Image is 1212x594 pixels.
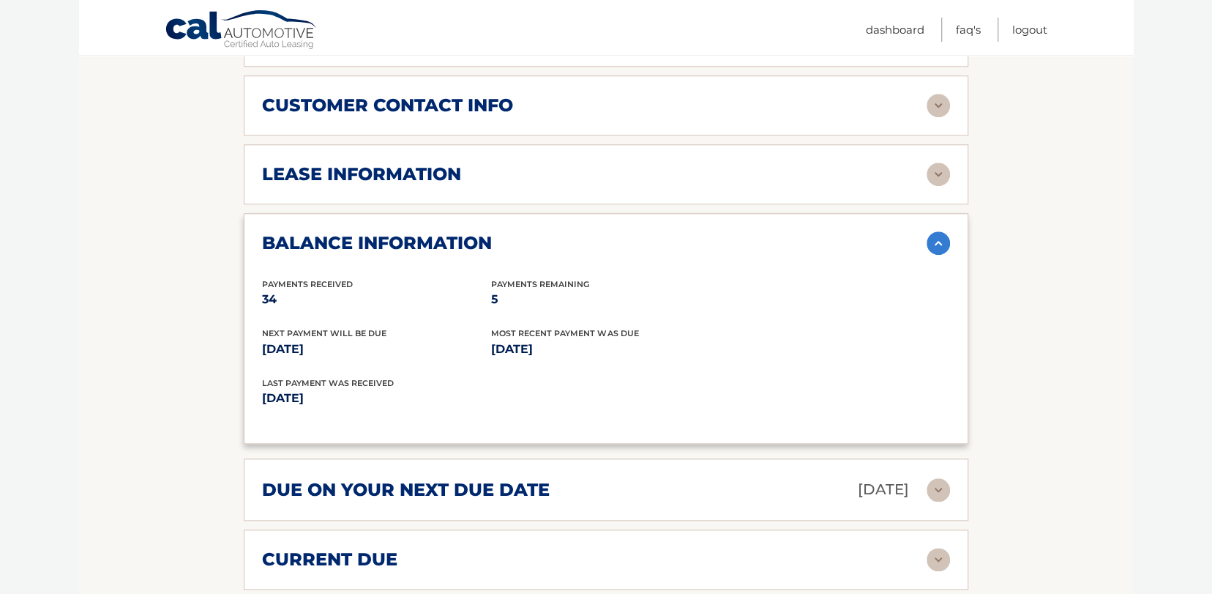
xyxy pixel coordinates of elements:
[262,549,397,571] h2: current due
[262,479,550,501] h2: due on your next due date
[927,94,950,117] img: accordion-rest.svg
[491,289,720,310] p: 5
[262,279,353,289] span: Payments Received
[262,328,386,338] span: Next Payment will be due
[262,232,492,254] h2: balance information
[1012,18,1047,42] a: Logout
[927,478,950,502] img: accordion-rest.svg
[858,477,909,502] p: [DATE]
[927,163,950,186] img: accordion-rest.svg
[866,18,924,42] a: Dashboard
[262,378,394,388] span: Last Payment was received
[491,328,638,338] span: Most Recent Payment Was Due
[262,289,491,310] p: 34
[927,548,950,571] img: accordion-rest.svg
[262,94,513,116] h2: customer contact info
[165,10,318,52] a: Cal Automotive
[956,18,981,42] a: FAQ's
[927,231,950,255] img: accordion-active.svg
[262,163,461,185] h2: lease information
[491,339,720,360] p: [DATE]
[491,279,589,289] span: Payments Remaining
[262,339,491,360] p: [DATE]
[262,388,606,409] p: [DATE]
